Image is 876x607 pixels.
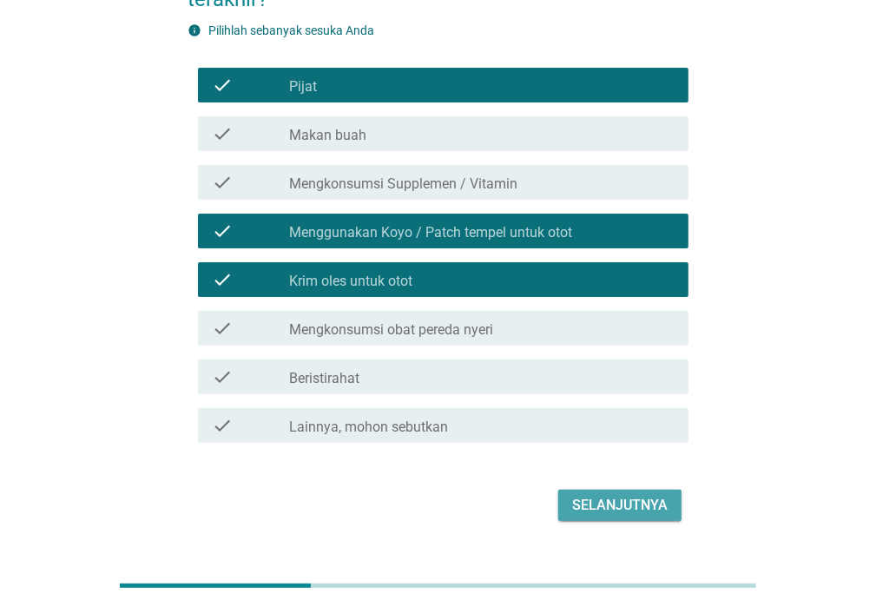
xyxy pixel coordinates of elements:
[558,490,682,521] button: Selanjutnya
[212,75,233,96] i: check
[289,273,412,290] label: Krim oles untuk otot
[212,415,233,436] i: check
[212,172,233,193] i: check
[212,123,233,144] i: check
[212,366,233,387] i: check
[212,318,233,339] i: check
[212,269,233,290] i: check
[289,419,448,436] label: Lainnya, mohon sebutkan
[212,221,233,241] i: check
[208,23,374,37] label: Pilihlah sebanyak sesuka Anda
[289,321,493,339] label: Mengkonsumsi obat pereda nyeri
[188,23,201,37] i: info
[289,127,366,144] label: Makan buah
[289,175,517,193] label: Mengkonsumsi Supplemen / Vitamin
[572,495,668,516] div: Selanjutnya
[289,370,359,387] label: Beristirahat
[289,78,317,96] label: Pijat
[289,224,572,241] label: Menggunakan Koyo / Patch tempel untuk otot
